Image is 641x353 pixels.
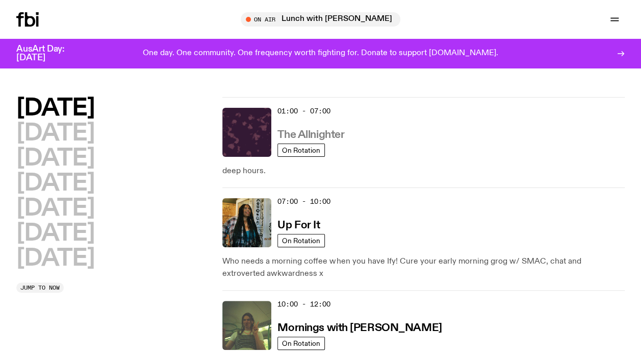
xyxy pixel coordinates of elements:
[16,197,94,220] button: [DATE]
[16,247,94,270] button: [DATE]
[282,147,320,154] span: On Rotation
[277,321,442,334] a: Mornings with [PERSON_NAME]
[277,106,330,116] span: 01:00 - 07:00
[277,234,325,247] a: On Rotation
[277,197,330,206] span: 07:00 - 10:00
[241,12,400,27] button: On AirLunch with [PERSON_NAME]
[16,122,94,145] button: [DATE]
[143,49,498,58] p: One day. One community. One frequency worth fighting for. Donate to support [DOMAIN_NAME].
[277,337,325,350] a: On Rotation
[282,237,320,245] span: On Rotation
[277,323,442,334] h3: Mornings with [PERSON_NAME]
[277,218,320,231] a: Up For It
[20,285,60,291] span: Jump to now
[277,130,344,140] h3: The Allnighter
[16,147,94,170] button: [DATE]
[222,255,625,280] p: Who needs a morning coffee when you have Ify! Cure your early morning grog w/ SMAC, chat and extr...
[277,220,320,231] h3: Up For It
[16,172,94,195] button: [DATE]
[277,128,344,140] a: The Allnighter
[282,340,320,347] span: On Rotation
[16,222,94,245] button: [DATE]
[277,299,330,309] span: 10:00 - 12:00
[16,97,94,120] button: [DATE]
[277,144,325,157] a: On Rotation
[222,165,625,177] p: deep hours.
[222,198,271,247] img: Ify - a Brown Skin girl with black braided twists, looking up to the side with her tongue stickin...
[16,45,82,62] h3: AusArt Day: [DATE]
[16,283,64,293] button: Jump to now
[222,301,271,350] img: Jim Kretschmer in a really cute outfit with cute braids, standing on a train holding up a peace s...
